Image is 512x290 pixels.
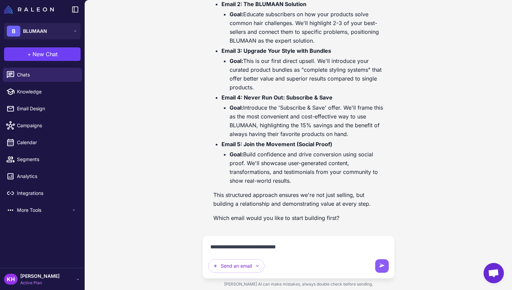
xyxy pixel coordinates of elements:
a: Integrations [3,186,82,200]
span: New Chat [33,50,58,58]
span: + [27,50,31,58]
a: Open chat [484,263,504,283]
strong: Email 4: Never Run Out: Subscribe & Save [221,94,333,101]
strong: Goal: [230,151,243,158]
img: Raleon Logo [4,5,54,14]
button: +New Chat [4,47,81,61]
li: Educate subscribers on how your products solve common hair challenges. We'll highlight 2-3 of you... [230,10,384,45]
span: Chats [17,71,77,79]
span: Knowledge [17,88,77,95]
div: B [7,26,20,37]
div: KH [4,274,18,285]
a: Chats [3,68,82,82]
strong: Goal: [230,104,243,111]
span: Active Plan [20,280,60,286]
button: BBLUMAAN [4,23,81,39]
span: Analytics [17,173,77,180]
a: Campaigns [3,118,82,133]
strong: Email 5: Join the Movement (Social Proof) [221,141,332,148]
li: Introduce the 'Subscribe & Save' offer. We'll frame this as the most convenient and cost-effectiv... [230,103,384,138]
li: This is our first direct upsell. We'll introduce your curated product bundles as "complete stylin... [230,57,384,92]
button: Send an email [208,259,264,273]
span: More Tools [17,206,71,214]
span: Segments [17,156,77,163]
a: Analytics [3,169,82,183]
strong: Email 3: Upgrade Your Style with Bundles [221,47,331,54]
span: [PERSON_NAME] [20,272,60,280]
strong: Email 2: The BLUMAAN Solution [221,1,306,7]
div: [PERSON_NAME] AI can make mistakes, always double check before sending. [202,278,394,290]
strong: Goal: [230,11,243,18]
a: Email Design [3,102,82,116]
span: Integrations [17,189,77,197]
a: Calendar [3,135,82,150]
p: Which email would you like to start building first? [213,214,384,222]
li: Build confidence and drive conversion using social proof. We'll showcase user-generated content, ... [230,150,384,185]
a: Segments [3,152,82,166]
span: Campaigns [17,122,77,129]
span: BLUMAAN [23,27,47,35]
strong: Goal: [230,58,243,64]
a: Knowledge [3,85,82,99]
p: This structured approach ensures we're not just selling, but building a relationship and demonstr... [213,191,384,208]
span: Calendar [17,139,77,146]
span: Email Design [17,105,77,112]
